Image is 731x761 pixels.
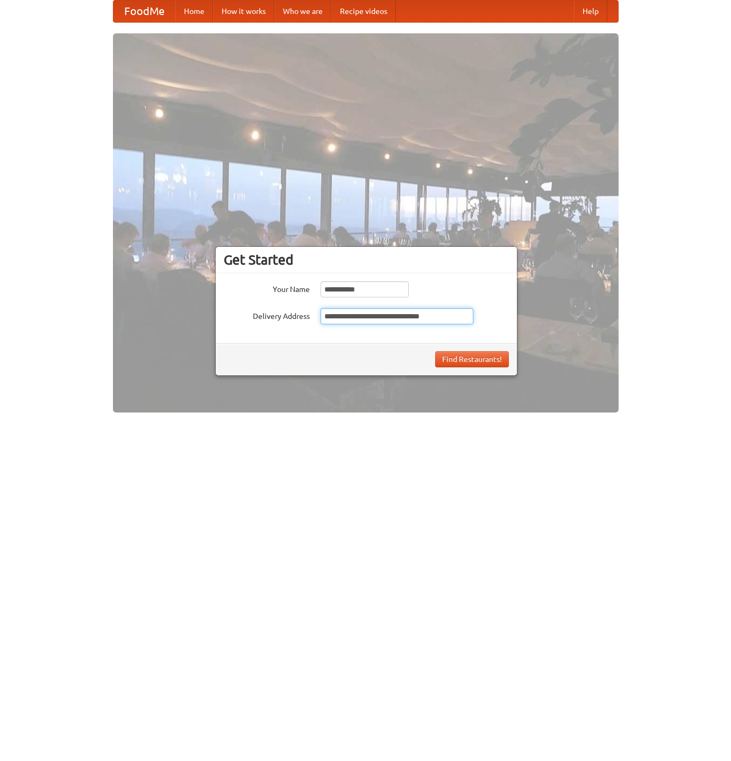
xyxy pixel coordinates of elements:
button: Find Restaurants! [435,351,509,367]
a: Home [175,1,213,22]
label: Your Name [224,281,310,295]
label: Delivery Address [224,308,310,322]
a: Help [574,1,607,22]
a: Who we are [274,1,331,22]
h3: Get Started [224,252,509,268]
a: FoodMe [113,1,175,22]
a: How it works [213,1,274,22]
a: Recipe videos [331,1,396,22]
